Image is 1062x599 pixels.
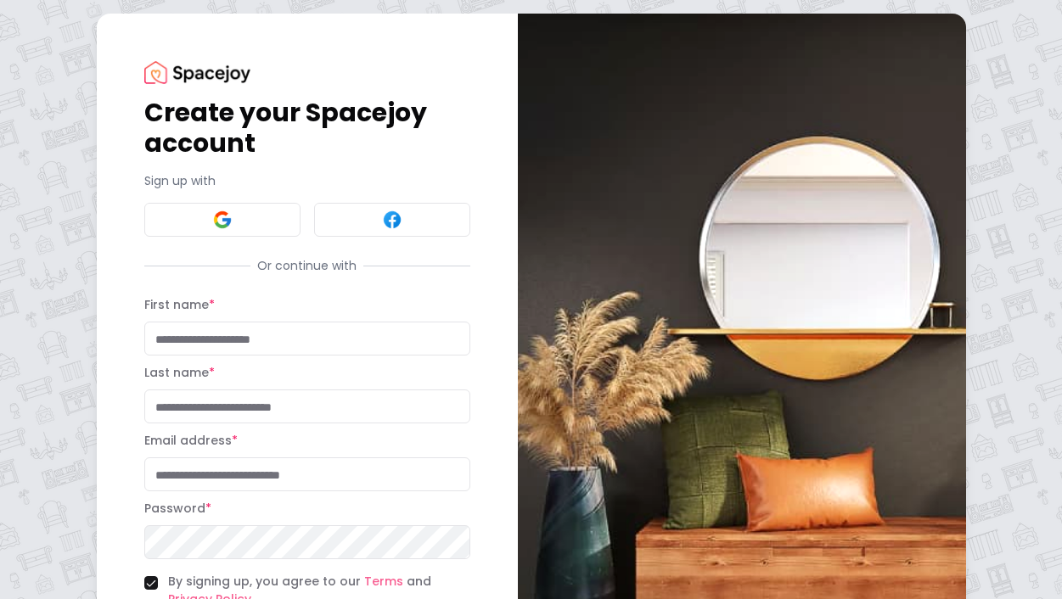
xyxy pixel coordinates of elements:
[144,61,250,84] img: Spacejoy Logo
[382,210,402,230] img: Facebook signin
[144,364,215,381] label: Last name
[144,296,215,313] label: First name
[364,573,403,590] a: Terms
[250,257,363,274] span: Or continue with
[144,98,470,159] h1: Create your Spacejoy account
[144,500,211,517] label: Password
[144,172,470,189] p: Sign up with
[144,432,238,449] label: Email address
[212,210,233,230] img: Google signin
